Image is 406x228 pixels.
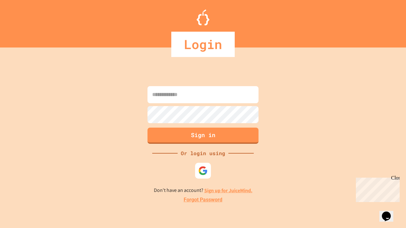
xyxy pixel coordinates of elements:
a: Forgot Password [184,196,222,204]
img: google-icon.svg [198,166,208,175]
iframe: chat widget [353,175,400,202]
img: Logo.svg [197,9,209,25]
div: Or login using [178,149,228,157]
div: Login [171,32,235,57]
iframe: chat widget [379,203,400,222]
p: Don't have an account? [154,187,252,194]
button: Sign in [147,128,259,144]
div: Chat with us now!Close [3,3,44,40]
a: Sign up for JuiceMind. [204,187,252,194]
